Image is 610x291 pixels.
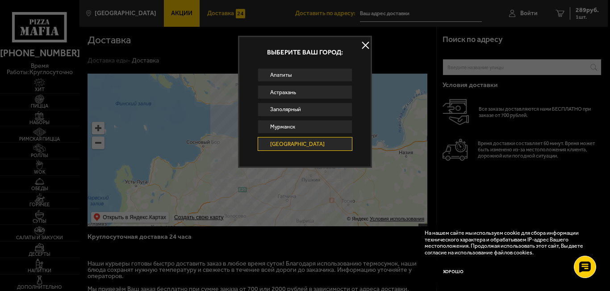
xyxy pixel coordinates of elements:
[258,68,352,82] a: Апатиты
[425,262,482,282] button: Хорошо
[425,230,589,257] p: На нашем сайте мы используем cookie для сбора информации технического характера и обрабатываем IP...
[258,103,352,116] a: Заполярный
[239,49,371,56] p: Выберите ваш город:
[258,120,352,134] a: Мурманск
[258,85,352,99] a: Астрахань
[258,137,352,151] a: [GEOGRAPHIC_DATA]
